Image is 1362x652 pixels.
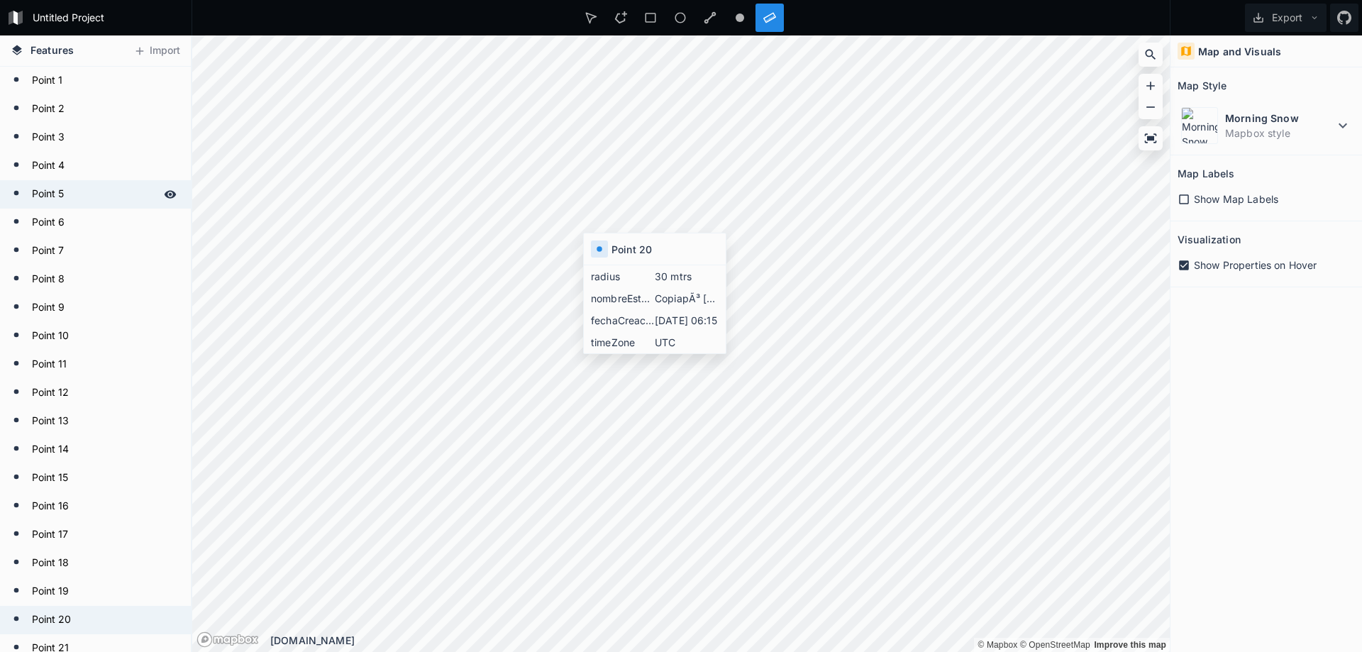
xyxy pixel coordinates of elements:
a: Mapbox [978,640,1017,650]
a: Mapbox logo [196,631,259,648]
h4: Map and Visuals [1198,44,1281,59]
button: Import [126,40,187,62]
a: OpenStreetMap [1020,640,1090,650]
div: [DOMAIN_NAME] [270,633,1170,648]
button: Export [1245,4,1327,32]
span: Features [31,43,74,57]
span: Show Properties on Hover [1194,258,1317,272]
h2: Visualization [1178,228,1241,250]
dt: Morning Snow [1225,111,1334,126]
span: Show Map Labels [1194,192,1278,206]
h2: Map Labels [1178,162,1234,184]
img: Morning Snow [1181,107,1218,144]
h2: Map Style [1178,74,1227,96]
dd: Mapbox style [1225,126,1334,140]
a: Map feedback [1094,640,1166,650]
